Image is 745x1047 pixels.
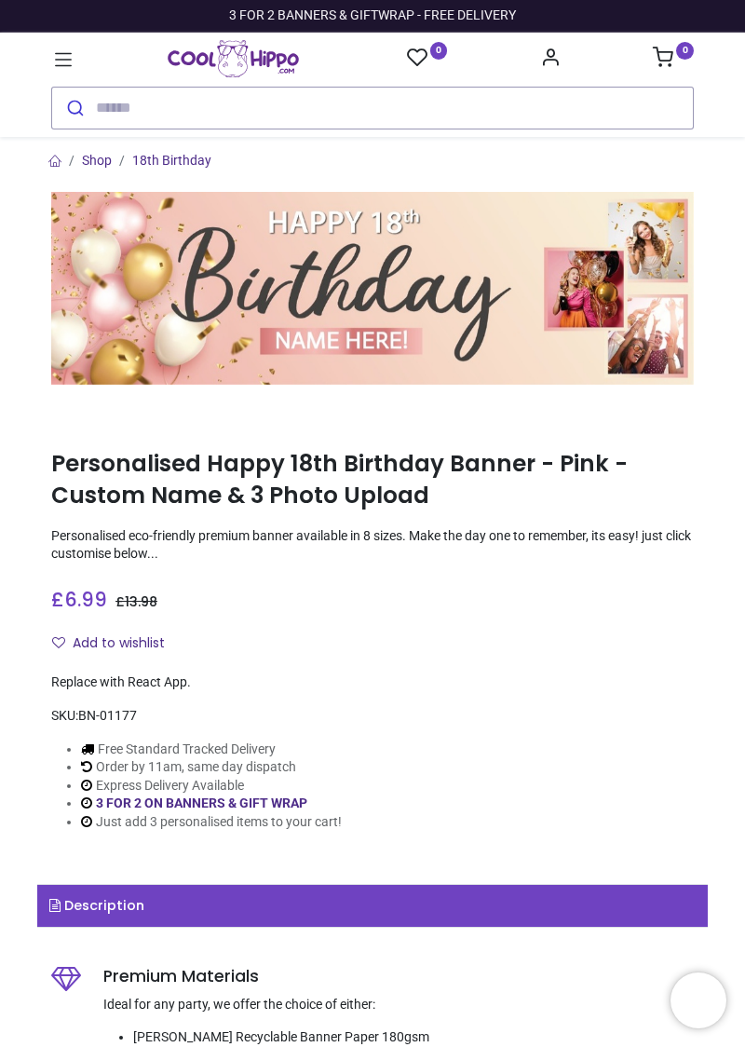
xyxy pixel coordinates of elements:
[52,88,96,129] button: Submit
[51,628,181,659] button: Add to wishlistAdd to wishlist
[64,586,107,613] span: 6.99
[115,592,157,611] span: £
[51,673,694,692] div: Replace with React App.
[51,586,107,613] span: £
[168,40,299,77] a: Logo of Cool Hippo
[51,707,694,726] div: SKU:
[229,7,516,25] div: 3 FOR 2 BANNERS & GIFTWRAP - FREE DELIVERY
[51,192,694,385] img: Personalised Happy 18th Birthday Banner - Pink - Custom Name & 3 Photo Upload
[52,636,65,649] i: Add to wishlist
[96,795,307,810] a: 3 FOR 2 ON BANNERS & GIFT WRAP
[133,1028,694,1047] li: [PERSON_NAME] Recyclable Banner Paper 180gsm
[653,52,694,67] a: 0
[670,972,726,1028] iframe: Brevo live chat
[103,996,694,1014] p: Ideal for any party, we offer the choice of either:
[81,777,342,795] li: Express Delivery Available
[540,52,561,67] a: Account Info
[168,40,299,77] img: Cool Hippo
[430,42,448,60] sup: 0
[82,153,112,168] a: Shop
[125,592,157,611] span: 13.98
[676,42,694,60] sup: 0
[132,153,211,168] a: 18th Birthday
[51,448,694,512] h1: Personalised Happy 18th Birthday Banner - Pink - Custom Name & 3 Photo Upload
[103,965,694,988] h5: Premium Materials
[81,741,342,759] li: Free Standard Tracked Delivery
[81,758,342,777] li: Order by 11am, same day dispatch
[81,813,342,832] li: Just add 3 personalised items to your cart!
[78,708,137,723] span: BN-01177
[407,47,448,70] a: 0
[37,885,708,928] a: Description
[51,527,694,564] p: Personalised eco-friendly premium banner available in 8 sizes. Make the day one to remember, its ...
